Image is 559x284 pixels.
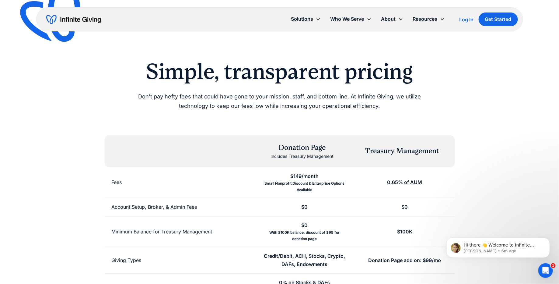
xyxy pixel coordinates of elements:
[262,252,347,268] div: Credit/Debit, ACH, Stocks, Crypto, DAFs, Endowments
[124,92,435,111] p: Don't pay hefty fees that could have gone to your mission, staff, and bottom line. At Infinite Gi...
[271,153,334,160] div: Includes Treasury Management
[387,178,422,186] div: 0.65% of AUM
[381,15,396,23] div: About
[301,203,308,211] div: $0
[459,16,474,23] a: Log In
[301,221,308,229] div: $0
[408,12,450,26] div: Resources
[124,59,435,85] h2: Simple, transparent pricing
[401,203,408,211] div: $0
[459,17,474,22] div: Log In
[262,229,347,242] div: With $100K balance, discount of $99 for donation page
[479,12,518,26] a: Get Started
[397,228,412,236] div: $100K
[290,172,319,180] div: $149/month
[413,15,438,23] div: Resources
[326,12,376,26] div: Who We Serve
[330,15,364,23] div: Who We Serve
[46,15,101,24] a: home
[376,12,408,26] div: About
[112,228,212,236] div: Minimum Balance for Treasury Management
[262,180,347,193] div: Small Nonprofit Discount & Enterprise Options Available
[291,15,313,23] div: Solutions
[112,256,141,264] div: Giving Types
[365,146,439,156] div: Treasury Management
[437,225,559,268] iframe: Intercom notifications message
[112,178,122,186] div: Fees
[271,143,334,153] div: Donation Page
[286,12,326,26] div: Solutions
[551,263,556,268] span: 1
[368,256,441,264] div: Donation Page add on: $99/mo
[112,203,197,211] div: Account Setup, Broker, & Admin Fees
[538,263,553,278] iframe: Intercom live chat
